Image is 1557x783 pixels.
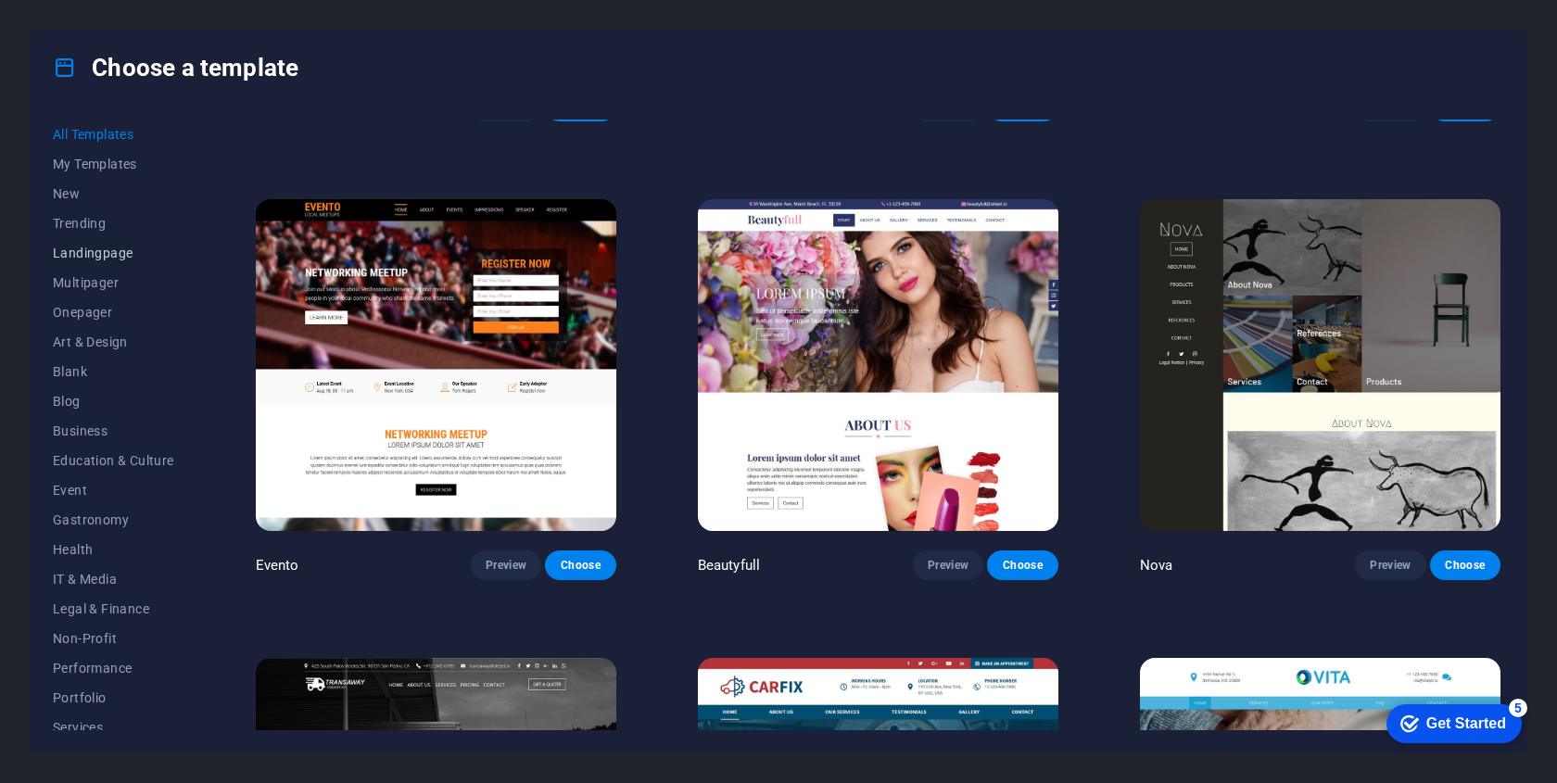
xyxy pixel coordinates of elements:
[53,297,174,327] button: Onepager
[53,179,174,208] button: New
[53,594,174,624] button: Legal & Finance
[53,53,298,82] h4: Choose a template
[53,127,174,142] span: All Templates
[698,199,1058,532] img: Beautyfull
[53,386,174,416] button: Blog
[53,720,174,735] span: Services
[53,572,174,587] span: IT & Media
[256,199,616,532] img: Evento
[53,416,174,446] button: Business
[53,364,174,379] span: Blank
[53,683,174,713] button: Portfolio
[53,542,174,557] span: Health
[1002,558,1043,573] span: Choose
[53,335,174,349] span: Art & Design
[53,423,174,438] span: Business
[1355,550,1425,580] button: Preview
[53,238,174,268] button: Landingpage
[1140,556,1173,575] p: Nova
[53,624,174,653] button: Non-Profit
[53,483,174,498] span: Event
[53,446,174,475] button: Education & Culture
[53,120,174,149] button: All Templates
[53,149,174,179] button: My Templates
[53,186,174,201] span: New
[1140,199,1500,532] img: Nova
[53,246,174,260] span: Landingpage
[53,661,174,676] span: Performance
[53,631,174,646] span: Non-Profit
[137,4,156,22] div: 5
[53,327,174,357] button: Art & Design
[53,208,174,238] button: Trending
[560,558,601,573] span: Choose
[1370,558,1411,573] span: Preview
[53,157,174,171] span: My Templates
[53,512,174,527] span: Gastronomy
[53,505,174,535] button: Gastronomy
[53,653,174,683] button: Performance
[53,713,174,742] button: Services
[256,556,299,575] p: Evento
[1445,558,1486,573] span: Choose
[545,550,615,580] button: Choose
[53,305,174,320] span: Onepager
[55,20,134,37] div: Get Started
[53,357,174,386] button: Blank
[486,558,526,573] span: Preview
[987,550,1057,580] button: Choose
[698,556,760,575] p: Beautyfull
[1430,550,1500,580] button: Choose
[53,475,174,505] button: Event
[471,550,541,580] button: Preview
[53,453,174,468] span: Education & Culture
[15,9,150,48] div: Get Started 5 items remaining, 0% complete
[928,558,968,573] span: Preview
[913,550,983,580] button: Preview
[53,690,174,705] span: Portfolio
[53,535,174,564] button: Health
[53,268,174,297] button: Multipager
[53,275,174,290] span: Multipager
[53,394,174,409] span: Blog
[53,216,174,231] span: Trending
[53,564,174,594] button: IT & Media
[53,601,174,616] span: Legal & Finance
